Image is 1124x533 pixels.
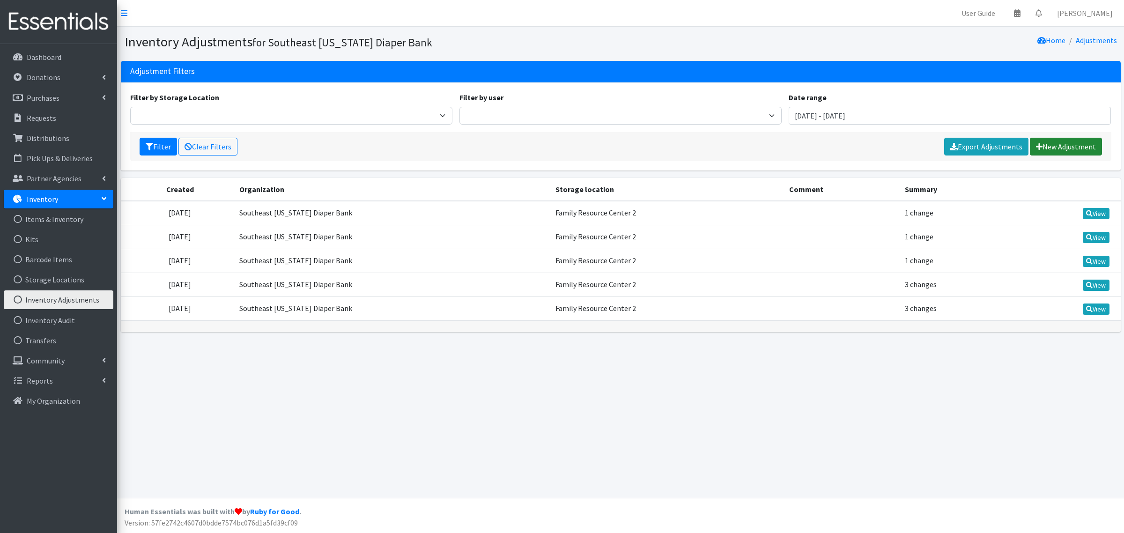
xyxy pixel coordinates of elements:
[4,6,113,37] img: HumanEssentials
[789,107,1111,125] input: January 1, 2011 - December 31, 2011
[234,178,550,201] th: Organization
[169,256,191,265] time: [DATE]
[4,89,113,107] a: Purchases
[4,311,113,330] a: Inventory Audit
[4,392,113,410] a: My Organization
[1083,232,1109,243] a: View
[4,290,113,309] a: Inventory Adjustments
[1050,4,1120,22] a: [PERSON_NAME]
[1083,256,1109,267] a: View
[27,376,53,385] p: Reports
[550,201,784,225] td: Family Resource Center 2
[169,232,191,241] time: [DATE]
[169,304,191,313] time: [DATE]
[234,297,550,321] td: Southeast [US_STATE] Diaper Bank
[4,68,113,87] a: Donations
[899,225,1010,249] td: 1 change
[234,249,550,273] td: Southeast [US_STATE] Diaper Bank
[899,297,1010,321] td: 3 changes
[125,34,617,50] h1: Inventory Adjustments
[130,67,195,76] h3: Adjustment Filters
[4,190,113,208] a: Inventory
[550,273,784,296] td: Family Resource Center 2
[27,113,56,123] p: Requests
[27,133,69,143] p: Distributions
[944,138,1028,155] a: Export Adjustments
[899,249,1010,273] td: 1 change
[4,270,113,289] a: Storage Locations
[27,356,65,365] p: Community
[1037,36,1065,45] a: Home
[178,138,237,155] a: Clear Filters
[1083,208,1109,219] a: View
[1076,36,1117,45] a: Adjustments
[4,250,113,269] a: Barcode Items
[550,297,784,321] td: Family Resource Center 2
[169,280,191,289] time: [DATE]
[27,73,60,82] p: Donations
[459,92,503,103] label: Filter by user
[1030,138,1102,155] a: New Adjustment
[27,154,93,163] p: Pick Ups & Deliveries
[4,210,113,229] a: Items & Inventory
[27,52,61,62] p: Dashboard
[27,93,59,103] p: Purchases
[234,225,550,249] td: Southeast [US_STATE] Diaper Bank
[125,518,298,527] span: Version: 57fe2742c4607d0bdde7574bc076d1a5fd39cf09
[169,208,191,217] time: [DATE]
[1083,280,1109,291] a: View
[550,178,784,201] th: Storage location
[27,174,81,183] p: Partner Agencies
[4,149,113,168] a: Pick Ups & Deliveries
[899,178,1010,201] th: Summary
[4,331,113,350] a: Transfers
[789,92,827,103] label: Date range
[550,225,784,249] td: Family Resource Center 2
[4,48,113,67] a: Dashboard
[954,4,1003,22] a: User Guide
[27,396,80,406] p: My Organization
[4,129,113,148] a: Distributions
[130,92,219,103] label: Filter by Storage Location
[4,230,113,249] a: Kits
[140,138,177,155] button: Filter
[125,507,301,516] strong: Human Essentials was built with by .
[250,507,299,516] a: Ruby for Good
[234,201,550,225] td: Southeast [US_STATE] Diaper Bank
[27,194,58,204] p: Inventory
[121,178,234,201] th: Created
[252,36,432,49] small: for Southeast [US_STATE] Diaper Bank
[4,371,113,390] a: Reports
[1083,304,1109,315] a: View
[234,273,550,296] td: Southeast [US_STATE] Diaper Bank
[4,109,113,127] a: Requests
[550,249,784,273] td: Family Resource Center 2
[899,201,1010,225] td: 1 change
[4,351,113,370] a: Community
[784,178,899,201] th: Comment
[4,169,113,188] a: Partner Agencies
[899,273,1010,296] td: 3 changes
